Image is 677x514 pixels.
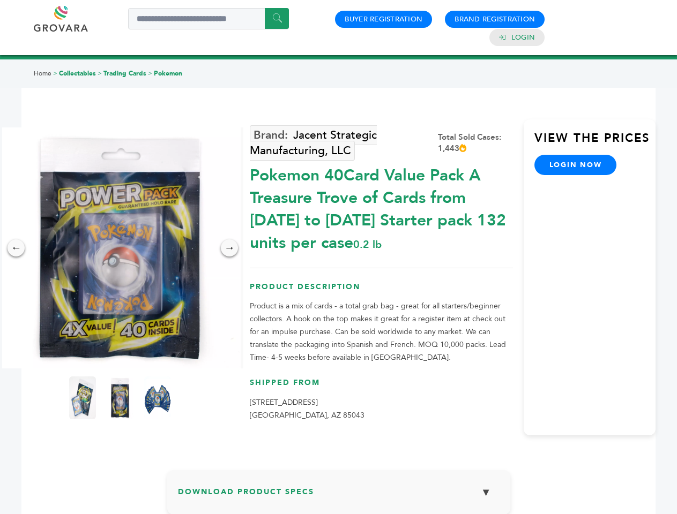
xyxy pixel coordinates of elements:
input: Search a product or brand... [128,8,289,29]
span: > [148,69,152,78]
img: Pokemon 40-Card Value Pack – A Treasure Trove of Cards from 1996 to 2024 - Starter pack! 132 unit... [107,376,133,419]
img: Pokemon 40-Card Value Pack – A Treasure Trove of Cards from 1996 to 2024 - Starter pack! 132 unit... [144,376,171,419]
a: login now [534,155,617,175]
p: Product is a mix of cards - a total grab bag - great for all starters/beginner collectors. A hook... [250,300,513,364]
a: Login [511,33,535,42]
a: Brand Registration [455,14,535,24]
span: 0.2 lb [353,237,382,252]
div: ← [8,239,25,256]
span: > [53,69,57,78]
h3: View the Prices [534,130,656,155]
h3: Shipped From [250,377,513,396]
a: Buyer Registration [345,14,422,24]
a: Jacent Strategic Manufacturing, LLC [250,125,377,161]
button: ▼ [473,481,500,504]
img: Pokemon 40-Card Value Pack – A Treasure Trove of Cards from 1996 to 2024 - Starter pack! 132 unit... [69,376,96,419]
a: Home [34,69,51,78]
h3: Download Product Specs [178,481,500,512]
h3: Product Description [250,282,513,300]
div: → [221,239,238,256]
a: Trading Cards [103,69,146,78]
a: Collectables [59,69,96,78]
div: Total Sold Cases: 1,443 [438,132,513,154]
div: Pokemon 40Card Value Pack A Treasure Trove of Cards from [DATE] to [DATE] Starter pack 132 units ... [250,159,513,254]
p: [STREET_ADDRESS] [GEOGRAPHIC_DATA], AZ 85043 [250,396,513,422]
a: Pokemon [154,69,182,78]
span: > [98,69,102,78]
